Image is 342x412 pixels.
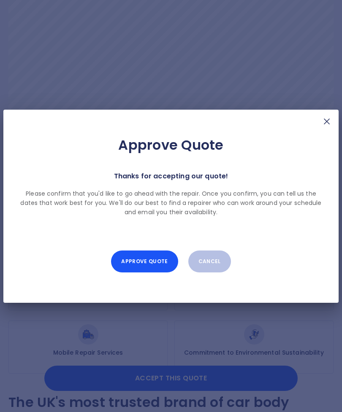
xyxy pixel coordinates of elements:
img: X Mark [322,116,332,127]
button: Approve Quote [111,250,178,272]
p: Please confirm that you'd like to go ahead with the repair. Once you confirm, you can tell us the... [17,189,325,217]
p: Thanks for accepting our quote! [114,170,228,182]
h2: Approve Quote [17,137,325,153]
button: Cancel [188,250,231,272]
